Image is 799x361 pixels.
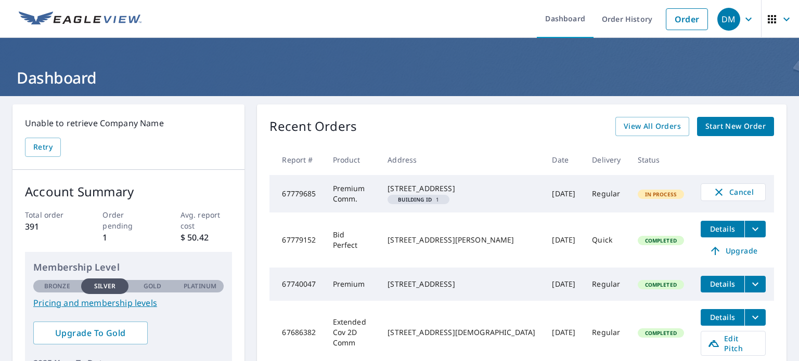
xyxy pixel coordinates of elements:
[25,220,77,233] p: 391
[33,141,53,154] span: Retry
[717,8,740,31] div: DM
[325,175,380,212] td: Premium Comm.
[544,144,584,175] th: Date
[744,221,766,237] button: filesDropdownBtn-67779152
[379,144,544,175] th: Address
[269,144,324,175] th: Report #
[44,282,70,291] p: Bronze
[25,182,232,201] p: Account Summary
[701,183,766,201] button: Cancel
[325,212,380,268] td: Bid Perfect
[639,191,684,198] span: In Process
[398,197,432,202] em: Building ID
[33,260,224,274] p: Membership Level
[744,309,766,326] button: filesDropdownBtn-67686382
[184,282,216,291] p: Platinum
[707,312,738,322] span: Details
[144,282,161,291] p: Gold
[701,243,766,259] a: Upgrade
[388,279,535,289] div: [STREET_ADDRESS]
[388,235,535,245] div: [STREET_ADDRESS][PERSON_NAME]
[584,268,629,301] td: Regular
[19,11,141,27] img: EV Logo
[584,212,629,268] td: Quick
[697,117,774,136] a: Start New Order
[707,279,738,289] span: Details
[388,327,535,338] div: [STREET_ADDRESS][DEMOGRAPHIC_DATA]
[181,209,233,231] p: Avg. report cost
[269,117,357,136] p: Recent Orders
[584,144,629,175] th: Delivery
[25,209,77,220] p: Total order
[12,67,787,88] h1: Dashboard
[701,221,744,237] button: detailsBtn-67779152
[701,331,766,356] a: Edit Pitch
[744,276,766,292] button: filesDropdownBtn-67740047
[392,197,445,202] span: 1
[33,297,224,309] a: Pricing and membership levels
[544,175,584,212] td: [DATE]
[639,237,683,244] span: Completed
[33,322,148,344] a: Upgrade To Gold
[639,329,683,337] span: Completed
[707,224,738,234] span: Details
[388,183,535,194] div: [STREET_ADDRESS]
[544,268,584,301] td: [DATE]
[25,138,61,157] button: Retry
[629,144,693,175] th: Status
[707,333,759,353] span: Edit Pitch
[666,8,708,30] a: Order
[624,120,681,133] span: View All Orders
[269,175,324,212] td: 67779685
[712,186,755,198] span: Cancel
[544,212,584,268] td: [DATE]
[102,209,154,231] p: Order pending
[584,175,629,212] td: Regular
[701,309,744,326] button: detailsBtn-67686382
[25,117,232,129] p: Unable to retrieve Company Name
[102,231,154,244] p: 1
[269,268,324,301] td: 67740047
[269,212,324,268] td: 67779152
[325,144,380,175] th: Product
[639,281,683,288] span: Completed
[181,231,233,244] p: $ 50.42
[707,245,759,257] span: Upgrade
[325,268,380,301] td: Premium
[42,327,139,339] span: Upgrade To Gold
[701,276,744,292] button: detailsBtn-67740047
[615,117,689,136] a: View All Orders
[94,282,116,291] p: Silver
[705,120,766,133] span: Start New Order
